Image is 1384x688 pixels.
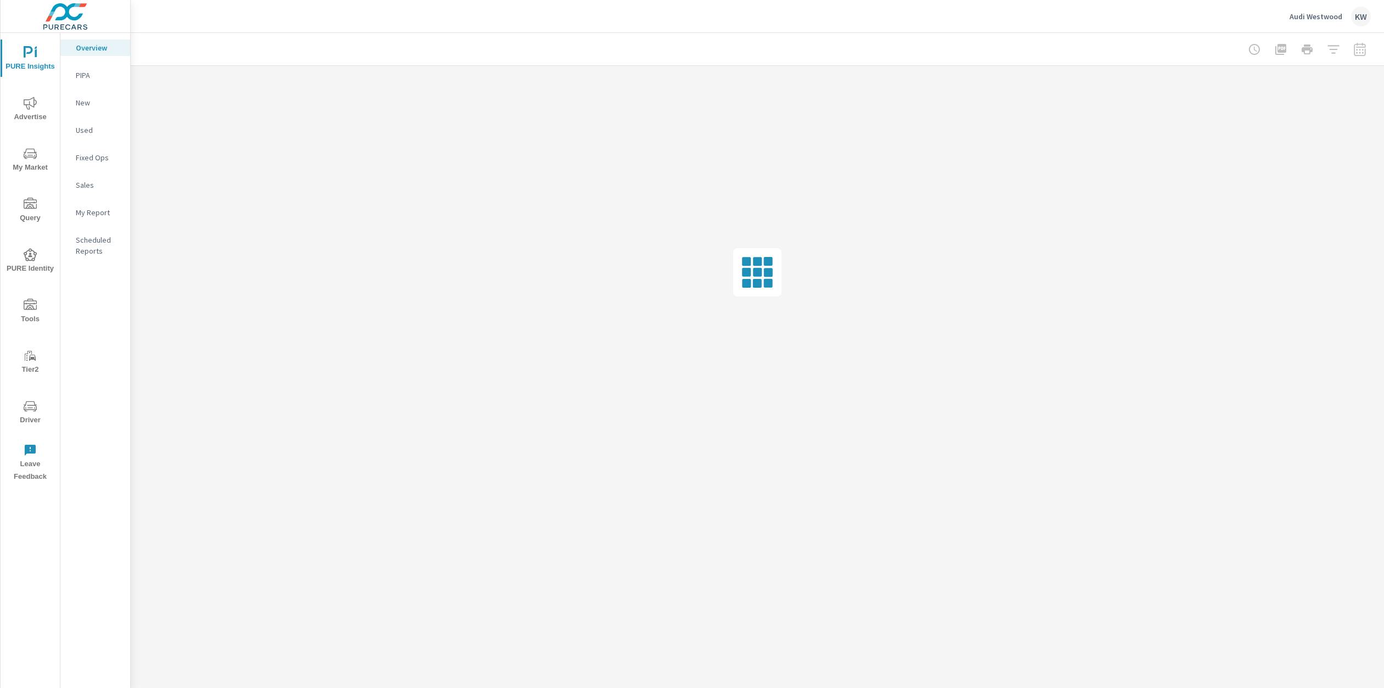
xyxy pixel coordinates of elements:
[76,207,121,218] p: My Report
[4,248,57,275] span: PURE Identity
[4,299,57,326] span: Tools
[76,70,121,81] p: PIPA
[4,349,57,376] span: Tier2
[60,177,130,193] div: Sales
[60,94,130,111] div: New
[76,234,121,256] p: Scheduled Reports
[60,122,130,138] div: Used
[4,147,57,174] span: My Market
[76,180,121,191] p: Sales
[76,152,121,163] p: Fixed Ops
[1351,7,1371,26] div: KW
[4,400,57,427] span: Driver
[60,232,130,259] div: Scheduled Reports
[4,198,57,225] span: Query
[76,125,121,136] p: Used
[76,42,121,53] p: Overview
[4,46,57,73] span: PURE Insights
[60,204,130,221] div: My Report
[4,444,57,483] span: Leave Feedback
[1,33,60,488] div: nav menu
[60,40,130,56] div: Overview
[4,97,57,124] span: Advertise
[60,149,130,166] div: Fixed Ops
[1290,12,1342,21] p: Audi Westwood
[76,97,121,108] p: New
[60,67,130,83] div: PIPA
